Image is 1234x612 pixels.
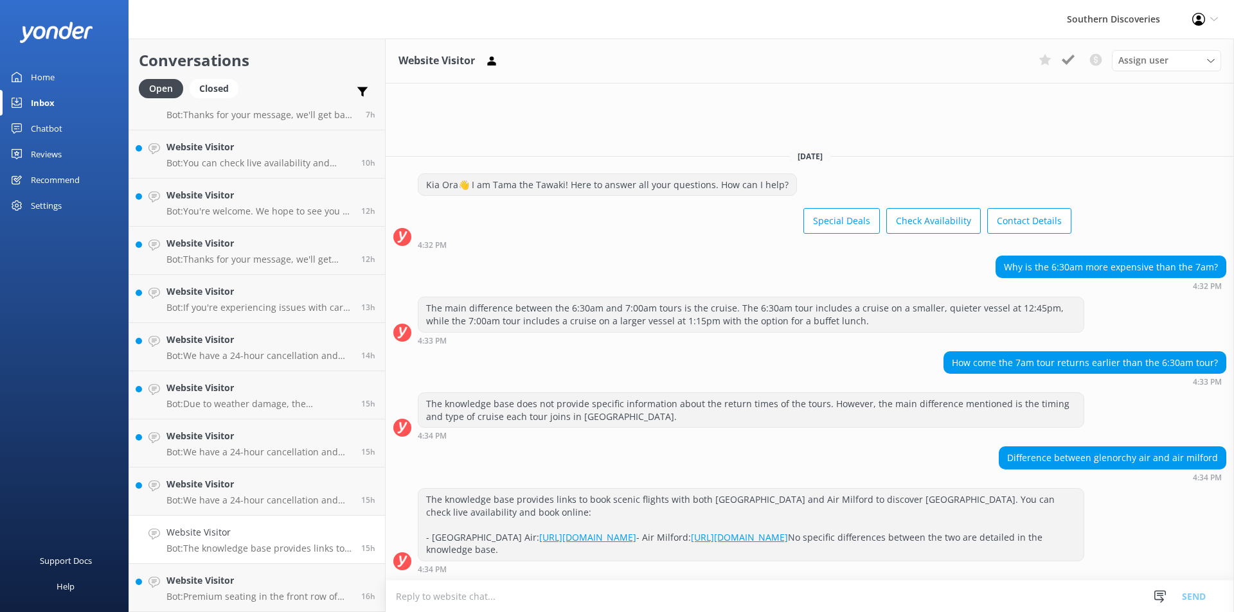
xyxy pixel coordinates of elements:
div: Assign User [1112,50,1221,71]
span: Assign user [1118,53,1168,67]
p: Bot: The knowledge base provides links to book scenic flights with both [GEOGRAPHIC_DATA] and Air... [166,543,352,554]
p: Bot: Due to weather damage, the [GEOGRAPHIC_DATA] and [GEOGRAPHIC_DATA] are temporarily closed, a... [166,398,352,410]
p: Bot: If you're experiencing issues with card payments on our website, please provide us with the ... [166,302,352,313]
h4: Website Visitor [166,333,352,347]
button: Contact Details [987,208,1071,234]
a: Website VisitorBot:Due to weather damage, the [GEOGRAPHIC_DATA] and [GEOGRAPHIC_DATA] are tempora... [129,371,385,419]
span: Sep 25 2025 10:27pm (UTC +12:00) Pacific/Auckland [361,157,375,168]
div: The knowledge base does not provide specific information about the return times of the tours. How... [418,393,1084,427]
strong: 4:34 PM [1193,474,1222,482]
a: Website VisitorBot:You're welcome. We hope to see you at Southern Discoveries soon!12h [129,179,385,227]
a: Website VisitorBot:Premium seating in the front row of the coach can be reserved for a fee. All o... [129,564,385,612]
a: Website VisitorBot:Thanks for your message, we'll get back to you as soon as we can. You're also ... [129,227,385,275]
span: Sep 25 2025 08:21pm (UTC +12:00) Pacific/Auckland [361,205,375,216]
a: Closed [190,81,245,95]
div: Sep 25 2025 04:33pm (UTC +12:00) Pacific/Auckland [418,336,1084,345]
strong: 4:34 PM [418,566,447,573]
p: Bot: You can check live availability and book your Milford Sound adventure on our website. [166,157,352,169]
h4: Website Visitor [166,477,352,491]
div: Sep 25 2025 04:34pm (UTC +12:00) Pacific/Auckland [999,473,1226,482]
a: [URL][DOMAIN_NAME] [691,531,788,543]
button: Special Deals [803,208,880,234]
p: Bot: We have a 24-hour cancellation and amendment policy. Please notify us more than 24 hours bef... [166,494,352,506]
strong: 4:33 PM [418,337,447,345]
a: Website VisitorBot:You can check live availability and book your Milford Sound adventure on our w... [129,130,385,179]
span: Sep 25 2025 04:55pm (UTC +12:00) Pacific/Auckland [361,494,375,505]
h4: Website Visitor [166,188,352,202]
div: Support Docs [40,548,92,573]
span: Sep 25 2025 06:35pm (UTC +12:00) Pacific/Auckland [361,302,375,313]
a: Website VisitorBot:The knowledge base provides links to book scenic flights with both [GEOGRAPHIC... [129,516,385,564]
p: Bot: We have a 24-hour cancellation and amendment policy. If you notify us more than 24 hours bef... [166,350,352,362]
strong: 4:32 PM [1193,283,1222,290]
h4: Website Visitor [166,140,352,154]
span: Sep 25 2025 08:18pm (UTC +12:00) Pacific/Auckland [361,254,375,265]
span: [DATE] [790,151,830,162]
div: Chatbot [31,116,62,141]
div: Sep 25 2025 04:34pm (UTC +12:00) Pacific/Auckland [418,431,1084,440]
img: yonder-white-logo.png [19,22,93,43]
span: Sep 25 2025 04:58pm (UTC +12:00) Pacific/Auckland [361,446,375,457]
h3: Website Visitor [398,53,475,69]
button: Check Availability [886,208,981,234]
a: [URL][DOMAIN_NAME] [539,531,636,543]
a: Website VisitorBot:Thanks for your message, we'll get back to you as soon as we can. You're also ... [129,82,385,130]
div: Recommend [31,167,80,193]
div: Home [31,64,55,90]
span: Sep 25 2025 04:34pm (UTC +12:00) Pacific/Auckland [361,543,375,554]
div: Closed [190,79,238,98]
h4: Website Visitor [166,236,352,250]
a: Website VisitorBot:If you're experiencing issues with card payments on our website, please provid... [129,275,385,323]
h2: Conversations [139,48,375,73]
span: Sep 25 2025 05:59pm (UTC +12:00) Pacific/Auckland [361,350,375,361]
a: Website VisitorBot:We have a 24-hour cancellation and amendment policy. If you notify us more tha... [129,323,385,371]
p: Bot: You're welcome. We hope to see you at Southern Discoveries soon! [166,205,352,217]
h4: Website Visitor [166,525,352,539]
p: Bot: We have a 24-hour cancellation and amendment policy. If you notify us more than 24 hours bef... [166,446,352,458]
h4: Website Visitor [166,284,352,299]
div: Why is the 6:30am more expensive than the 7am? [996,256,1226,278]
div: The main difference between the 6:30am and 7:00am tours is the cruise. The 6:30am tour includes a... [418,297,1084,331]
div: Sep 25 2025 04:33pm (UTC +12:00) Pacific/Auckland [943,377,1226,386]
div: Sep 25 2025 04:32pm (UTC +12:00) Pacific/Auckland [418,240,1071,249]
span: Sep 25 2025 04:20pm (UTC +12:00) Pacific/Auckland [361,591,375,602]
div: Kia Ora👋 I am Tama the Tawaki! Here to answer all your questions. How can I help? [418,174,796,196]
div: Sep 25 2025 04:34pm (UTC +12:00) Pacific/Auckland [418,564,1084,573]
div: Difference between glenorchy air and air milford [999,447,1226,469]
p: Bot: Thanks for your message, we'll get back to you as soon as we can. You're also welcome to kee... [166,109,356,121]
h4: Website Visitor [166,381,352,395]
p: Bot: Thanks for your message, we'll get back to you as soon as we can. You're also welcome to kee... [166,254,352,265]
strong: 4:33 PM [1193,378,1222,386]
a: Website VisitorBot:We have a 24-hour cancellation and amendment policy. If you notify us more tha... [129,419,385,468]
span: Sep 25 2025 05:15pm (UTC +12:00) Pacific/Auckland [361,398,375,409]
div: Inbox [31,90,55,116]
strong: 4:34 PM [418,432,447,440]
div: The knowledge base provides links to book scenic flights with both [GEOGRAPHIC_DATA] and Air Milf... [418,489,1084,561]
div: Open [139,79,183,98]
a: Open [139,81,190,95]
h4: Website Visitor [166,429,352,443]
div: How come the 7am tour returns earlier than the 6:30am tour? [944,352,1226,374]
strong: 4:32 PM [418,241,447,249]
p: Bot: Premium seating in the front row of the coach can be reserved for a fee. All other seats are... [166,591,352,602]
div: Reviews [31,141,62,167]
span: Sep 26 2025 12:42am (UTC +12:00) Pacific/Auckland [366,109,375,120]
h4: Website Visitor [166,573,352,588]
div: Settings [31,193,62,218]
div: Help [57,573,75,599]
a: Website VisitorBot:We have a 24-hour cancellation and amendment policy. Please notify us more tha... [129,468,385,516]
div: Sep 25 2025 04:32pm (UTC +12:00) Pacific/Auckland [996,281,1226,290]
